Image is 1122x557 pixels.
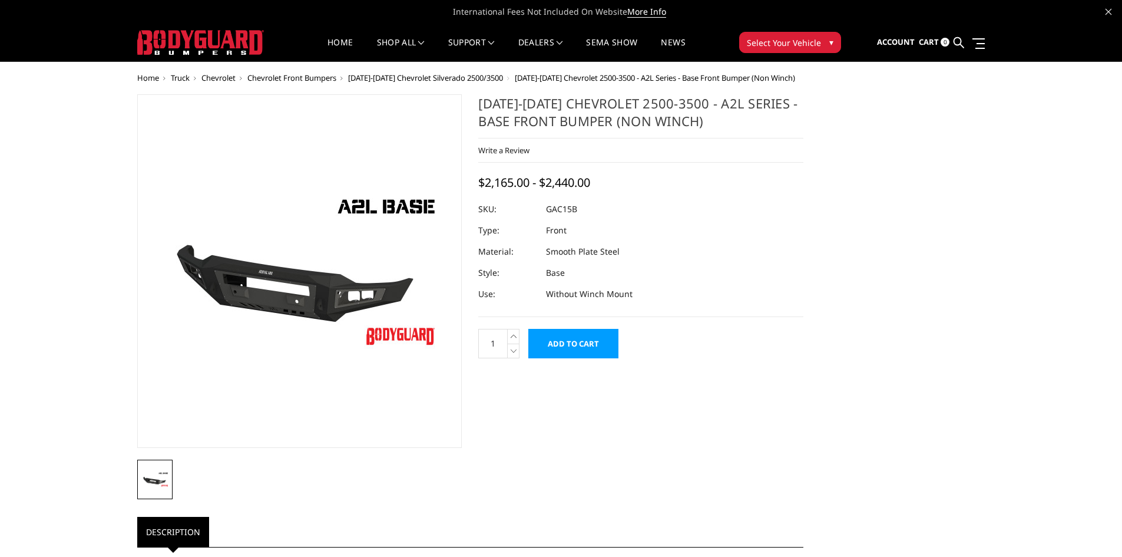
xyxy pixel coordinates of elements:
a: SEMA Show [586,38,637,61]
dt: Use: [478,284,537,305]
a: Chevrolet Front Bumpers [247,72,336,83]
a: Dealers [518,38,563,61]
span: [DATE]-[DATE] Chevrolet 2500-3500 - A2L Series - Base Front Bumper (Non Winch) [515,72,795,83]
span: $2,165.00 - $2,440.00 [478,174,590,190]
a: [DATE]-[DATE] Chevrolet Silverado 2500/3500 [348,72,503,83]
span: Account [877,37,915,47]
a: Home [327,38,353,61]
img: 2015-2019 Chevrolet 2500-3500 - A2L Series - Base Front Bumper (Non Winch) [141,472,169,487]
img: BODYGUARD BUMPERS [137,30,264,55]
span: 0 [941,38,949,47]
a: Chevrolet [201,72,236,83]
a: shop all [377,38,425,61]
span: Cart [919,37,939,47]
a: 2015-2019 Chevrolet 2500-3500 - A2L Series - Base Front Bumper (Non Winch) [137,94,462,448]
a: Truck [171,72,190,83]
dd: Front [546,220,567,241]
span: Select Your Vehicle [747,37,821,49]
input: Add to Cart [528,329,618,358]
dd: GAC15B [546,199,577,220]
dt: SKU: [478,199,537,220]
dd: Base [546,262,565,284]
dt: Style: [478,262,537,284]
dd: Smooth Plate Steel [546,241,620,262]
dd: Without Winch Mount [546,284,633,305]
h1: [DATE]-[DATE] Chevrolet 2500-3500 - A2L Series - Base Front Bumper (Non Winch) [478,94,803,139]
dt: Material: [478,241,537,262]
a: More Info [627,6,666,18]
button: Select Your Vehicle [739,32,841,53]
a: Description [137,517,209,547]
span: ▾ [829,36,833,48]
dt: Type: [478,220,537,241]
img: 2015-2019 Chevrolet 2500-3500 - A2L Series - Base Front Bumper (Non Winch) [152,189,446,354]
a: Support [448,38,495,61]
a: News [661,38,685,61]
a: Cart 0 [919,27,949,58]
a: Write a Review [478,145,529,156]
a: Home [137,72,159,83]
a: Account [877,27,915,58]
